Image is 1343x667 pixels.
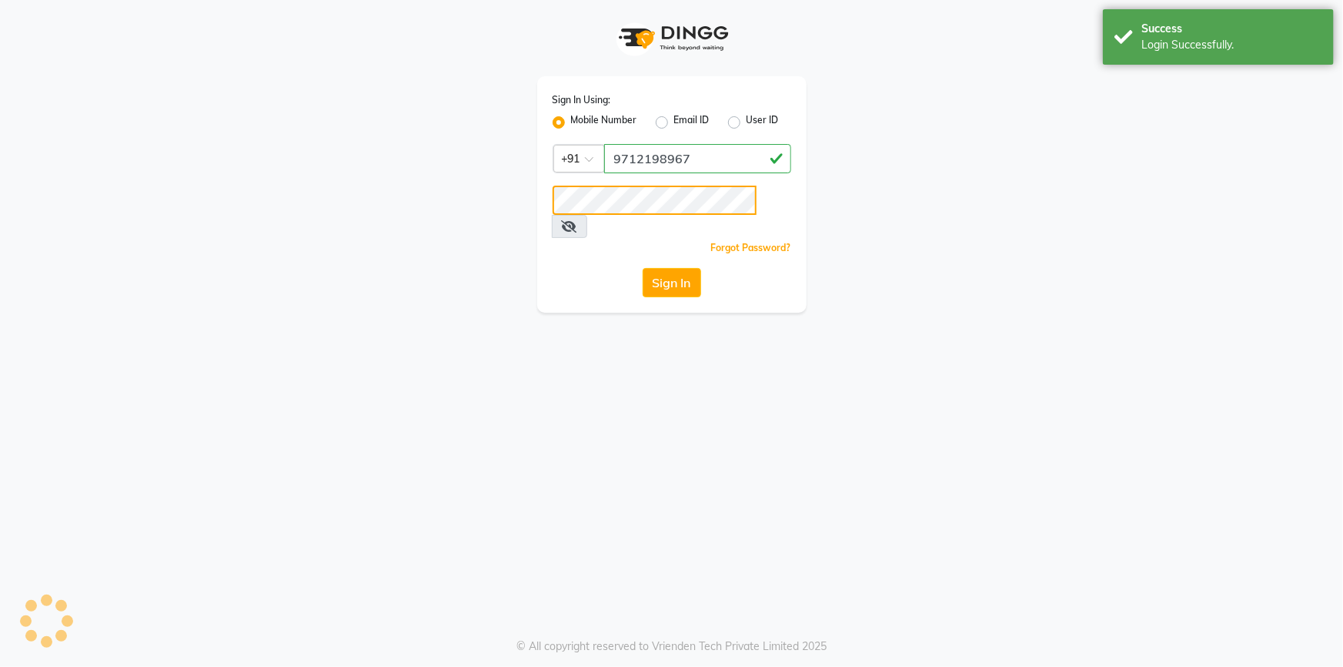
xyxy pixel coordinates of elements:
div: Success [1141,21,1322,37]
label: User ID [747,113,779,132]
label: Sign In Using: [553,93,611,107]
img: logo1.svg [610,15,733,61]
input: Username [553,186,757,215]
div: Login Successfully. [1141,37,1322,53]
input: Username [604,144,791,173]
a: Forgot Password? [711,242,791,253]
label: Email ID [674,113,710,132]
label: Mobile Number [571,113,637,132]
button: Sign In [643,268,701,297]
